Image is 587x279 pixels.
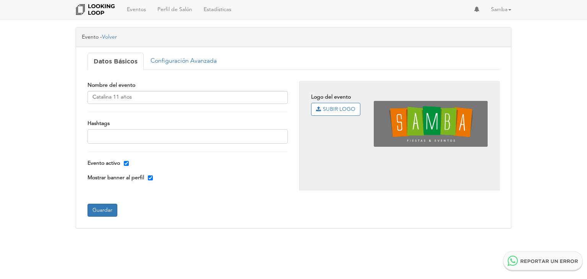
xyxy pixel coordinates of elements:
button: Guardar [88,204,117,217]
a: Configuración Avanzada [144,53,223,70]
label: Hashtags [88,120,288,127]
img: Reportar un error [503,251,583,271]
label: Logo del evento [311,93,362,101]
a: Volver [102,34,117,40]
a: Datos Básicos [88,53,144,70]
img: default_15.png [388,105,474,143]
div: Evento - [76,28,511,47]
label: Evento activo [88,159,120,167]
label: Mostrar banner al perfil [88,174,144,182]
label: Nombre del evento [88,81,288,89]
span: Subir logo [311,103,360,116]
